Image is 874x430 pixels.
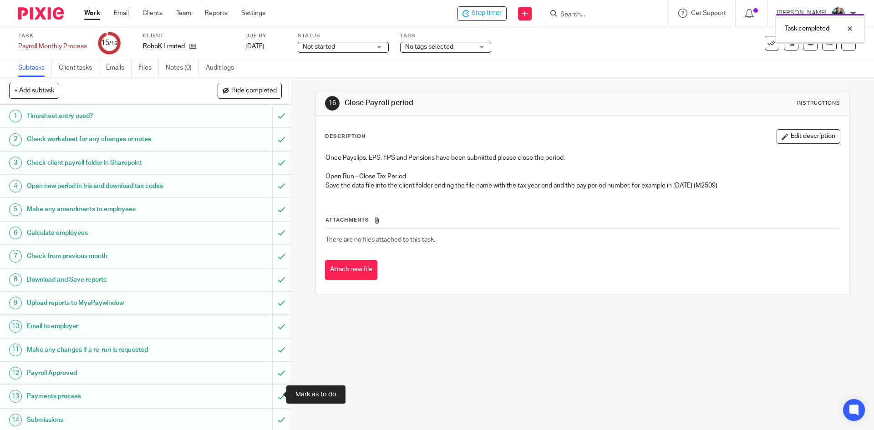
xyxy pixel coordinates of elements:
h1: Payments process [27,390,184,403]
img: nicky-partington.jpg [831,6,846,21]
label: Task [18,32,87,40]
div: 13 [9,390,22,403]
p: Save the data file into the client folder ending the file name with the tax year end and the pay ... [325,181,839,190]
div: 2 [9,133,22,146]
button: Attach new file [325,260,377,280]
label: Due by [245,32,286,40]
div: Payroll Monthly Process [18,42,87,51]
label: Status [298,32,389,40]
a: Email [114,9,129,18]
p: Description [325,133,366,140]
a: Client tasks [59,59,99,77]
a: Subtasks [18,59,52,77]
span: Not started [303,44,335,50]
label: Tags [400,32,491,40]
span: There are no files attached to this task. [325,237,435,243]
h1: Timesheet entry used? [27,109,184,123]
h1: Check worksheet for any changes or notes [27,132,184,146]
p: Task completed. [785,24,831,33]
img: Pixie [18,7,64,20]
div: 3 [9,157,22,169]
span: No tags selected [405,44,453,50]
a: Notes (0) [166,59,199,77]
div: 6 [9,227,22,239]
div: 7 [9,250,22,263]
a: Clients [142,9,163,18]
a: Audit logs [206,59,241,77]
div: 11 [9,344,22,356]
div: 5 [9,203,22,216]
label: Client [143,32,234,40]
a: Emails [106,59,132,77]
div: 10 [9,320,22,333]
button: Edit description [777,129,840,144]
a: Work [84,9,100,18]
div: 9 [9,297,22,309]
button: + Add subtask [9,83,59,98]
div: 8 [9,273,22,286]
div: 14 [9,414,22,426]
h1: Calculate employees [27,226,184,240]
a: Team [176,9,191,18]
span: Attachments [325,218,369,223]
h1: Check from previous month [27,249,184,263]
div: RoboK Limited - Payroll Monthly Process [457,6,507,21]
h1: Open new period in Iris and download tax codes [27,179,184,193]
div: Instructions [797,100,840,107]
span: [DATE] [245,43,264,50]
h1: Submissions [27,413,184,427]
a: Reports [205,9,228,18]
div: 4 [9,180,22,192]
h1: Download and Save reports [27,273,184,287]
h1: Upload reports to MyePaywindow [27,296,184,310]
a: Settings [241,9,265,18]
div: 15 [101,38,117,48]
span: Hide completed [231,87,277,95]
h1: Close Payroll period [345,98,602,108]
h1: Check client payroll folder in Sharepoint [27,156,184,170]
div: 12 [9,367,22,379]
p: RoboK Limited [143,42,185,51]
h1: Make any amendments to employees [27,202,184,216]
div: 16 [325,96,340,111]
div: 1 [9,110,22,122]
h1: Payroll Approved [27,366,184,380]
p: Open Run - Close Tax Period [325,172,839,181]
p: Once Payslips, EPS, FPS and Pensions have been submitted please close the period. [325,153,839,162]
small: /16 [109,41,117,46]
a: Files [138,59,159,77]
button: Hide completed [218,83,282,98]
h1: Make any changes if a re-run is requested [27,343,184,357]
h1: Email to employer [27,319,184,333]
